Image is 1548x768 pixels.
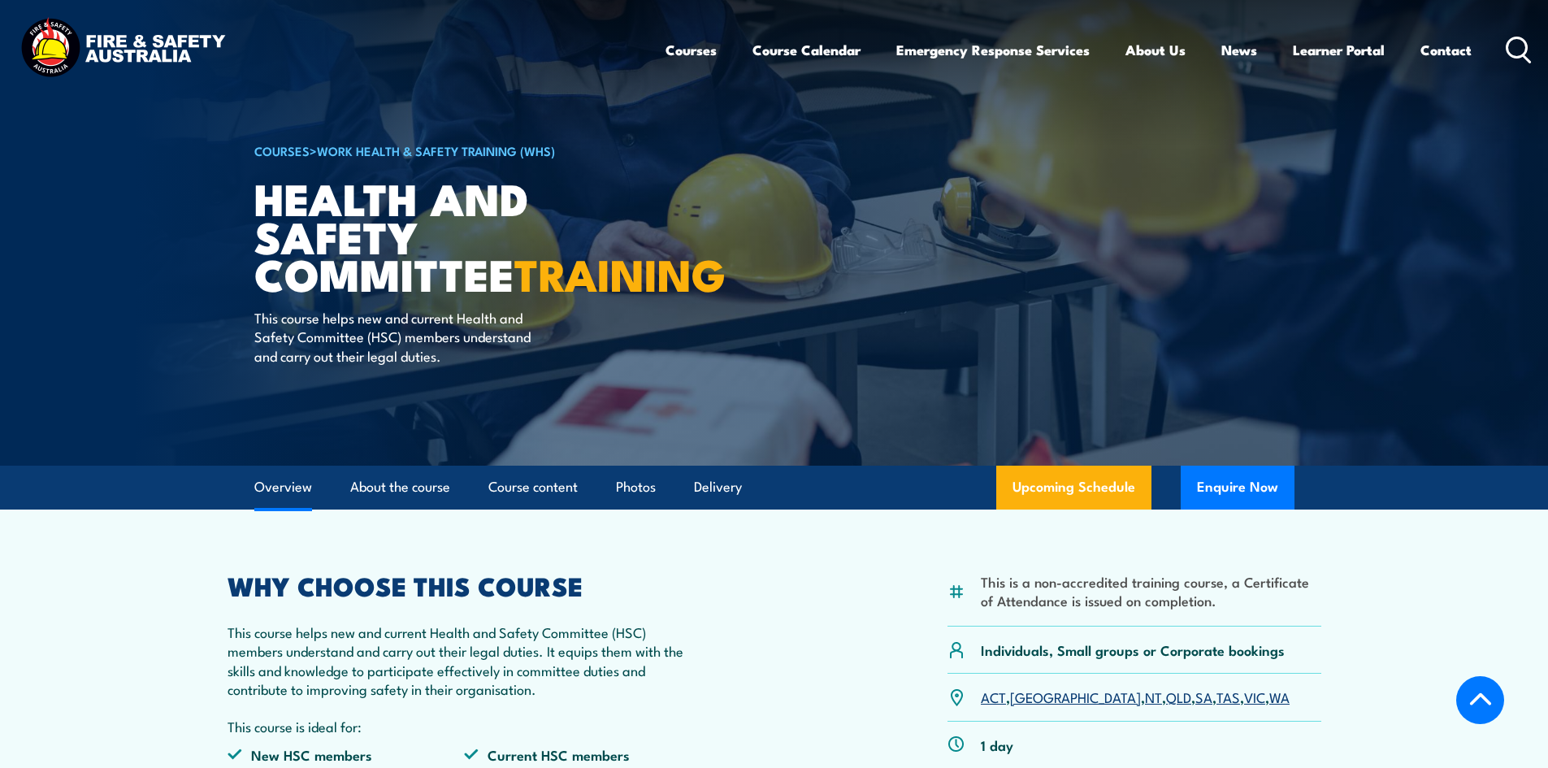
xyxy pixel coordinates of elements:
[1269,687,1290,706] a: WA
[254,466,312,509] a: Overview
[514,239,726,306] strong: TRAINING
[228,623,702,699] p: This course helps new and current Health and Safety Committee (HSC) members understand and carry ...
[1195,687,1212,706] a: SA
[1221,28,1257,72] a: News
[254,141,310,159] a: COURSES
[1166,687,1191,706] a: QLD
[981,572,1321,610] li: This is a non-accredited training course, a Certificate of Attendance is issued on completion.
[666,28,717,72] a: Courses
[752,28,861,72] a: Course Calendar
[1145,687,1162,706] a: NT
[1216,687,1240,706] a: TAS
[254,179,656,293] h1: Health and Safety Committee
[1293,28,1385,72] a: Learner Portal
[1181,466,1294,510] button: Enquire Now
[254,141,656,160] h6: >
[996,466,1151,510] a: Upcoming Schedule
[981,688,1290,706] p: , , , , , , ,
[896,28,1090,72] a: Emergency Response Services
[317,141,555,159] a: Work Health & Safety Training (WHS)
[981,735,1013,754] p: 1 day
[350,466,450,509] a: About the course
[1244,687,1265,706] a: VIC
[228,717,702,735] p: This course is ideal for:
[1010,687,1141,706] a: [GEOGRAPHIC_DATA]
[228,574,702,597] h2: WHY CHOOSE THIS COURSE
[616,466,656,509] a: Photos
[981,640,1285,659] p: Individuals, Small groups or Corporate bookings
[1420,28,1472,72] a: Contact
[694,466,742,509] a: Delivery
[1125,28,1186,72] a: About Us
[488,466,578,509] a: Course content
[228,745,465,764] li: New HSC members
[254,308,551,365] p: This course helps new and current Health and Safety Committee (HSC) members understand and carry ...
[464,745,701,764] li: Current HSC members
[981,687,1006,706] a: ACT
